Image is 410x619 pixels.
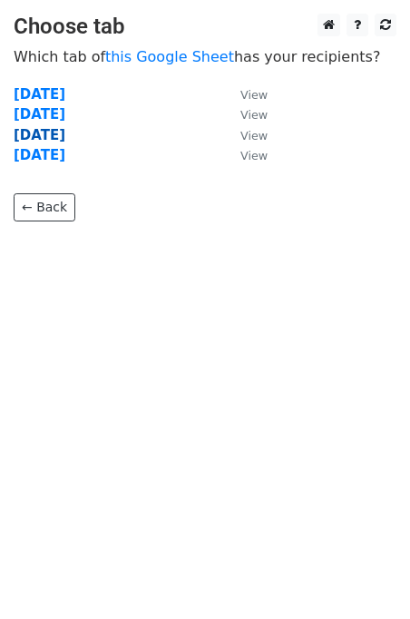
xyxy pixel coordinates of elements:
[319,532,410,619] iframe: Chat Widget
[14,193,75,221] a: ← Back
[240,88,268,102] small: View
[14,14,396,40] h3: Choose tab
[222,86,268,103] a: View
[14,86,65,103] a: [DATE]
[240,149,268,162] small: View
[14,127,65,143] a: [DATE]
[222,147,268,163] a: View
[240,108,268,122] small: View
[14,147,65,163] a: [DATE]
[222,106,268,123] a: View
[14,106,65,123] a: [DATE]
[240,129,268,142] small: View
[14,47,396,66] p: Which tab of has your recipients?
[105,48,234,65] a: this Google Sheet
[222,127,268,143] a: View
